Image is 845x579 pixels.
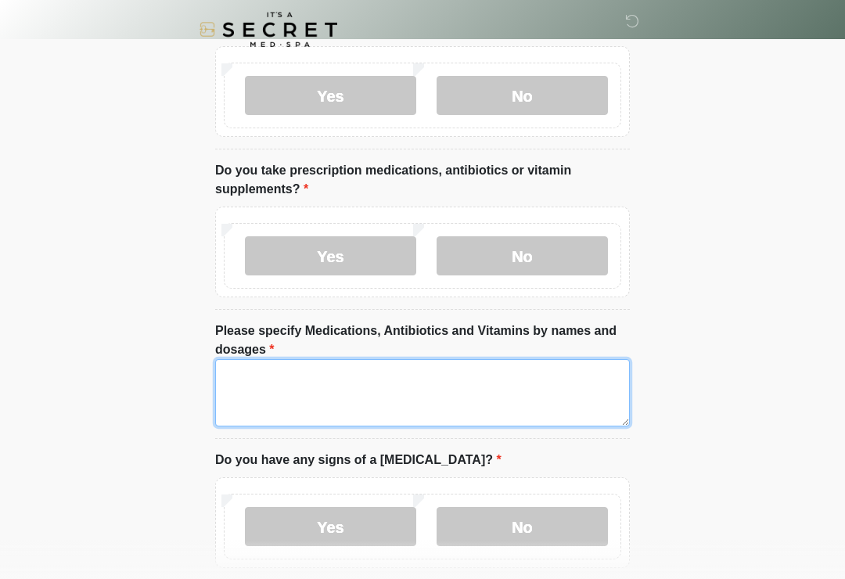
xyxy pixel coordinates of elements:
[437,236,608,275] label: No
[437,76,608,115] label: No
[245,76,416,115] label: Yes
[200,12,337,47] img: It's A Secret Med Spa Logo
[437,507,608,546] label: No
[215,451,502,469] label: Do you have any signs of a [MEDICAL_DATA]?
[215,322,630,359] label: Please specify Medications, Antibiotics and Vitamins by names and dosages
[215,161,630,199] label: Do you take prescription medications, antibiotics or vitamin supplements?
[245,507,416,546] label: Yes
[245,236,416,275] label: Yes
